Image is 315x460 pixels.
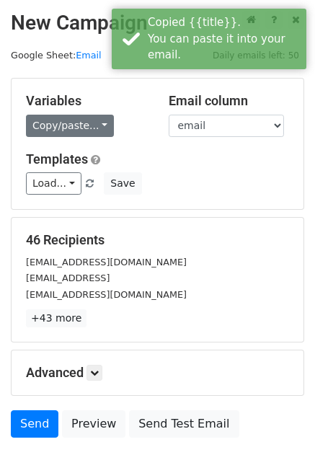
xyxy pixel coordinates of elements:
[26,93,147,109] h5: Variables
[11,50,102,61] small: Google Sheet:
[169,93,290,109] h5: Email column
[76,50,101,61] a: Email
[62,410,125,438] a: Preview
[243,391,315,460] iframe: Chat Widget
[26,172,81,195] a: Load...
[26,257,187,267] small: [EMAIL_ADDRESS][DOMAIN_NAME]
[26,151,88,167] a: Templates
[26,365,289,381] h5: Advanced
[11,410,58,438] a: Send
[148,14,301,63] div: Copied {{title}}. You can paste it into your email.
[26,232,289,248] h5: 46 Recipients
[11,11,304,35] h2: New Campaign
[104,172,141,195] button: Save
[26,115,114,137] a: Copy/paste...
[26,289,187,300] small: [EMAIL_ADDRESS][DOMAIN_NAME]
[26,273,110,283] small: [EMAIL_ADDRESS]
[26,309,86,327] a: +43 more
[129,410,239,438] a: Send Test Email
